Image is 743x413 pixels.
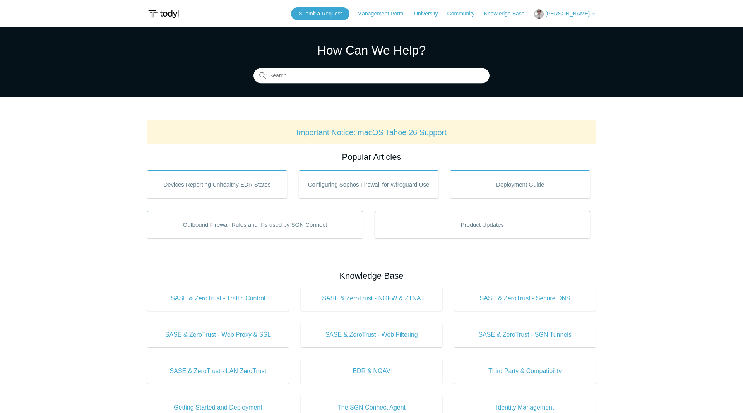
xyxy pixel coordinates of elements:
[147,170,287,198] a: Devices Reporting Unhealthy EDR States
[545,10,590,17] span: [PERSON_NAME]
[147,359,289,384] a: SASE & ZeroTrust - LAN ZeroTrust
[147,211,363,238] a: Outbound Firewall Rules and IPs used by SGN Connect
[414,10,445,18] a: University
[301,322,443,347] a: SASE & ZeroTrust - Web Filtering
[291,7,349,20] a: Submit a Request
[159,403,277,412] span: Getting Started and Deployment
[466,403,584,412] span: Identity Management
[159,367,277,376] span: SASE & ZeroTrust - LAN ZeroTrust
[299,170,439,198] a: Configuring Sophos Firewall for Wireguard Use
[466,294,584,303] span: SASE & ZeroTrust - Secure DNS
[466,367,584,376] span: Third Party & Compatibility
[375,211,591,238] a: Product Updates
[253,41,490,60] h1: How Can We Help?
[147,7,180,21] img: Todyl Support Center Help Center home page
[147,322,289,347] a: SASE & ZeroTrust - Web Proxy & SSL
[159,294,277,303] span: SASE & ZeroTrust - Traffic Control
[450,170,590,198] a: Deployment Guide
[312,403,431,412] span: The SGN Connect Agent
[301,359,443,384] a: EDR & NGAV
[454,322,596,347] a: SASE & ZeroTrust - SGN Tunnels
[147,269,596,282] h2: Knowledge Base
[312,330,431,339] span: SASE & ZeroTrust - Web Filtering
[358,10,413,18] a: Management Portal
[454,359,596,384] a: Third Party & Compatibility
[466,330,584,339] span: SASE & ZeroTrust - SGN Tunnels
[159,330,277,339] span: SASE & ZeroTrust - Web Proxy & SSL
[454,286,596,311] a: SASE & ZeroTrust - Secure DNS
[312,367,431,376] span: EDR & NGAV
[447,10,483,18] a: Community
[484,10,532,18] a: Knowledge Base
[253,68,490,84] input: Search
[147,151,596,163] h2: Popular Articles
[301,286,443,311] a: SASE & ZeroTrust - NGFW & ZTNA
[147,286,289,311] a: SASE & ZeroTrust - Traffic Control
[534,9,596,19] button: [PERSON_NAME]
[312,294,431,303] span: SASE & ZeroTrust - NGFW & ZTNA
[296,128,447,137] a: Important Notice: macOS Tahoe 26 Support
